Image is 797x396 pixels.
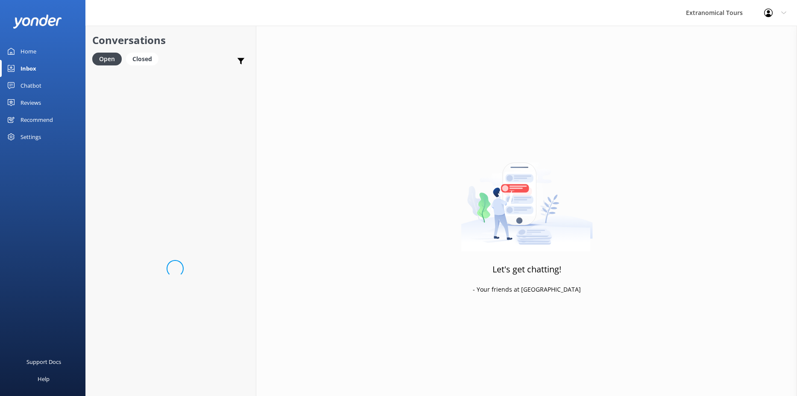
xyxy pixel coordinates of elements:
[461,145,593,251] img: artwork of a man stealing a conversation from at giant smartphone
[38,370,50,387] div: Help
[92,32,249,48] h2: Conversations
[26,353,61,370] div: Support Docs
[21,94,41,111] div: Reviews
[21,77,41,94] div: Chatbot
[126,53,158,65] div: Closed
[492,263,561,276] h3: Let's get chatting!
[21,111,53,128] div: Recommend
[21,128,41,145] div: Settings
[92,54,126,63] a: Open
[21,60,36,77] div: Inbox
[13,15,62,29] img: yonder-white-logo.png
[473,285,581,294] p: - Your friends at [GEOGRAPHIC_DATA]
[126,54,163,63] a: Closed
[21,43,36,60] div: Home
[92,53,122,65] div: Open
